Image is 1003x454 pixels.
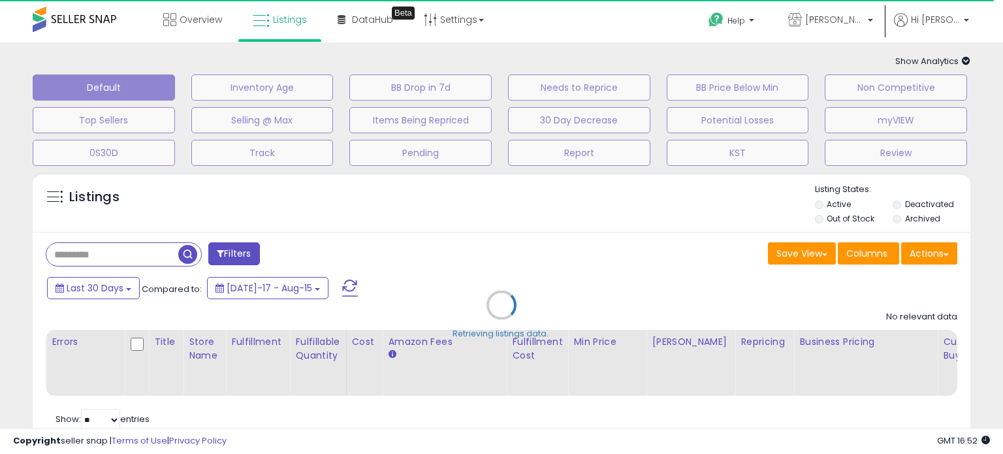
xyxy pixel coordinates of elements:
[708,12,724,28] i: Get Help
[13,434,61,447] strong: Copyright
[349,74,492,101] button: BB Drop in 7d
[180,13,222,26] span: Overview
[895,55,970,67] span: Show Analytics
[349,140,492,166] button: Pending
[33,74,175,101] button: Default
[352,13,393,26] span: DataHub
[667,140,809,166] button: KST
[349,107,492,133] button: Items Being Repriced
[894,13,969,42] a: Hi [PERSON_NAME]
[273,13,307,26] span: Listings
[392,7,415,20] div: Tooltip anchor
[825,74,967,101] button: Non Competitive
[191,74,334,101] button: Inventory Age
[667,107,809,133] button: Potential Losses
[698,2,767,42] a: Help
[191,107,334,133] button: Selling @ Max
[33,107,175,133] button: Top Sellers
[191,140,334,166] button: Track
[805,13,864,26] span: [PERSON_NAME] Beauty
[508,140,650,166] button: Report
[508,74,650,101] button: Needs to Reprice
[33,140,175,166] button: 0S30D
[453,328,550,340] div: Retrieving listings data..
[727,15,745,26] span: Help
[825,107,967,133] button: myVIEW
[911,13,960,26] span: Hi [PERSON_NAME]
[825,140,967,166] button: Review
[13,435,227,447] div: seller snap | |
[508,107,650,133] button: 30 Day Decrease
[667,74,809,101] button: BB Price Below Min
